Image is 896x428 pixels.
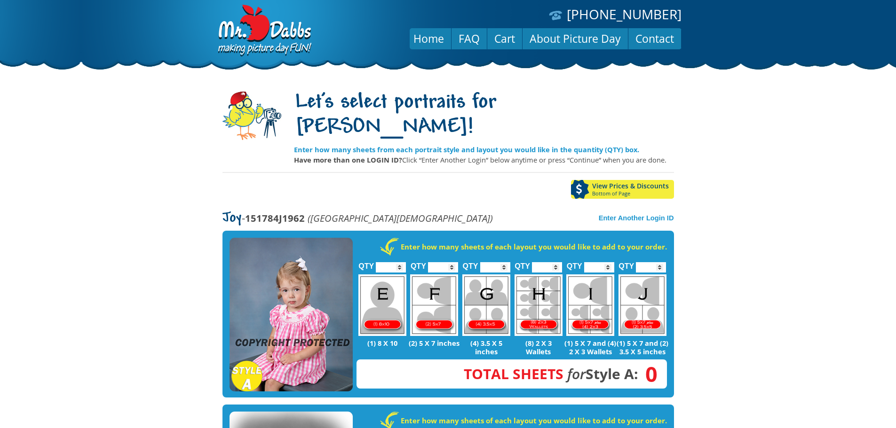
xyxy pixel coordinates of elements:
label: QTY [463,252,478,275]
img: F [410,274,458,336]
strong: Enter how many sheets of each layout you would like to add to your order. [401,416,667,425]
p: (2) 5 X 7 inches [408,339,460,347]
strong: 151784J1962 [245,211,305,225]
span: Bottom of Page [592,191,674,196]
p: (4) 3.5 X 5 inches [460,339,513,356]
a: [PHONE_NUMBER] [567,5,682,23]
label: QTY [515,252,530,275]
strong: Enter how many sheets of each layout you would like to add to your order. [401,242,667,251]
a: Contact [628,27,681,50]
label: QTY [358,252,374,275]
img: G [462,274,510,336]
img: E [358,274,406,336]
p: (1) 8 X 10 [357,339,409,347]
em: for [567,364,586,383]
img: Dabbs Company [215,5,313,57]
p: (1) 5 X 7 and (4) 2 X 3 Wallets [564,339,617,356]
label: QTY [411,252,426,275]
a: Enter Another Login ID [599,214,674,222]
p: (8) 2 X 3 Wallets [512,339,564,356]
strong: Enter how many sheets from each portrait style and layout you would like in the quantity (QTY) box. [294,145,639,154]
label: QTY [567,252,582,275]
a: Cart [487,27,522,50]
p: Click “Enter Another Login” below anytime or press “Continue” when you are done. [294,155,674,165]
img: camera-mascot [222,92,281,140]
p: (1) 5 X 7 and (2) 3.5 X 5 inches [617,339,669,356]
a: View Prices & DiscountsBottom of Page [571,180,674,199]
span: Joy [222,211,242,226]
strong: Style A: [464,364,638,383]
span: 0 [638,369,658,379]
label: QTY [618,252,634,275]
p: - [222,213,493,224]
a: About Picture Day [523,27,628,50]
img: STYLE A [230,238,353,392]
h1: Let's select portraits for [PERSON_NAME]! [294,91,674,140]
img: H [515,274,563,336]
strong: Have more than one LOGIN ID? [294,155,402,164]
span: Total Sheets [464,364,563,383]
img: I [566,274,614,336]
a: FAQ [452,27,487,50]
img: J [618,274,666,336]
a: Home [406,27,451,50]
em: ([GEOGRAPHIC_DATA][DEMOGRAPHIC_DATA]) [308,211,493,225]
